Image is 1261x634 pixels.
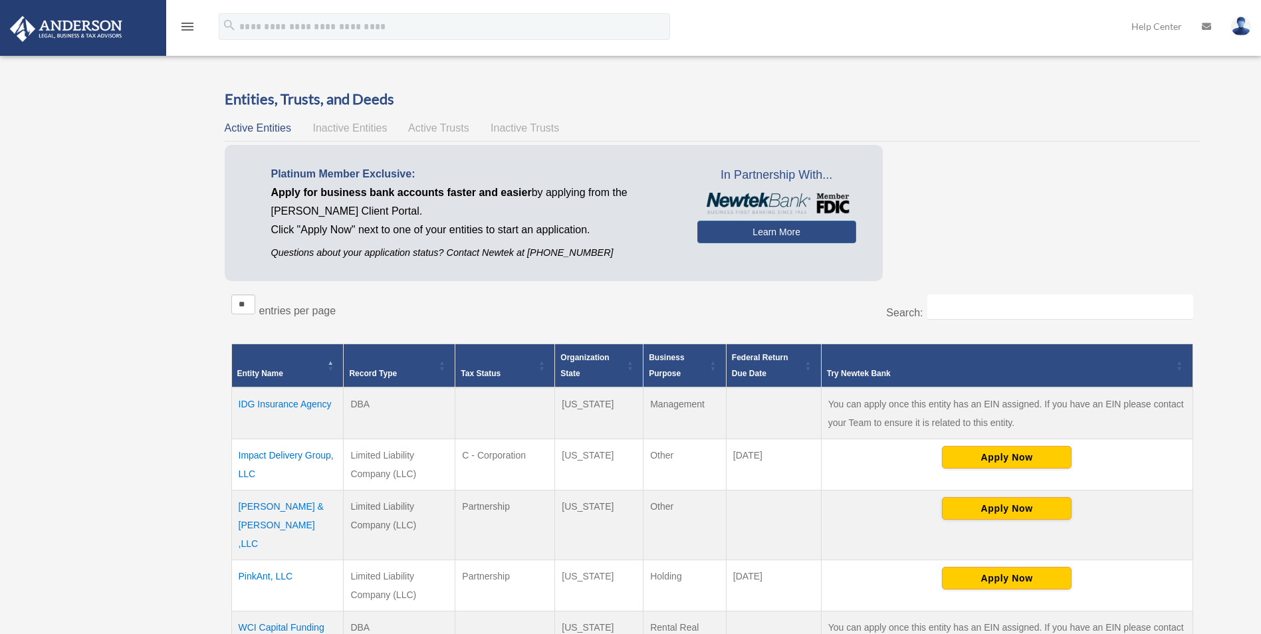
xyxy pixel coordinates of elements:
button: Apply Now [942,567,1072,589]
div: Try Newtek Bank [827,366,1173,381]
td: PinkAnt, LLC [231,560,344,611]
td: Management [643,387,727,439]
a: Learn More [697,221,856,243]
th: Record Type: Activate to sort [344,344,455,387]
a: menu [179,23,195,35]
p: Click "Apply Now" next to one of your entities to start an application. [271,221,677,239]
span: Federal Return Due Date [732,353,788,378]
td: IDG Insurance Agency [231,387,344,439]
span: Organization State [560,353,609,378]
th: Entity Name: Activate to invert sorting [231,344,344,387]
span: Entity Name [237,369,283,378]
span: Inactive Entities [312,122,387,134]
td: [PERSON_NAME] & [PERSON_NAME] ,LLC [231,490,344,560]
td: DBA [344,387,455,439]
button: Apply Now [942,446,1072,469]
td: You can apply once this entity has an EIN assigned. If you have an EIN please contact your Team t... [821,387,1193,439]
td: Limited Liability Company (LLC) [344,560,455,611]
td: [US_STATE] [555,387,643,439]
label: entries per page [259,305,336,316]
p: Questions about your application status? Contact Newtek at [PHONE_NUMBER] [271,245,677,261]
td: Partnership [455,560,555,611]
span: In Partnership With... [697,165,856,186]
span: Record Type [349,369,397,378]
td: [US_STATE] [555,490,643,560]
td: Impact Delivery Group, LLC [231,439,344,490]
span: Inactive Trusts [491,122,559,134]
td: [US_STATE] [555,560,643,611]
i: menu [179,19,195,35]
h3: Entities, Trusts, and Deeds [225,89,1200,110]
img: Anderson Advisors Platinum Portal [6,16,126,42]
td: Other [643,490,727,560]
p: by applying from the [PERSON_NAME] Client Portal. [271,183,677,221]
label: Search: [886,307,923,318]
img: NewtekBankLogoSM.png [704,193,850,214]
span: Tax Status [461,369,501,378]
span: Business Purpose [649,353,684,378]
span: Active Trusts [408,122,469,134]
th: Business Purpose: Activate to sort [643,344,727,387]
span: Active Entities [225,122,291,134]
td: Holding [643,560,727,611]
button: Apply Now [942,497,1072,520]
span: Apply for business bank accounts faster and easier [271,187,532,198]
th: Federal Return Due Date: Activate to sort [726,344,821,387]
td: Other [643,439,727,490]
th: Try Newtek Bank : Activate to sort [821,344,1193,387]
i: search [222,18,237,33]
th: Tax Status: Activate to sort [455,344,555,387]
td: [DATE] [726,560,821,611]
td: [US_STATE] [555,439,643,490]
img: User Pic [1231,17,1251,36]
th: Organization State: Activate to sort [555,344,643,387]
td: [DATE] [726,439,821,490]
td: Partnership [455,490,555,560]
p: Platinum Member Exclusive: [271,165,677,183]
td: C - Corporation [455,439,555,490]
td: Limited Liability Company (LLC) [344,439,455,490]
td: Limited Liability Company (LLC) [344,490,455,560]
